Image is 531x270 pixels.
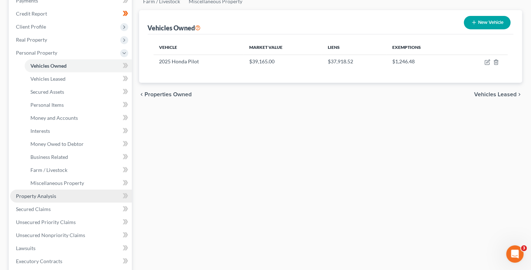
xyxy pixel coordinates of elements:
[30,128,50,134] span: Interests
[521,245,527,251] span: 3
[30,167,67,173] span: Farm / Livestock
[16,193,56,199] span: Property Analysis
[145,92,192,97] span: Properties Owned
[464,16,511,29] button: New Vehicle
[474,92,522,97] button: Vehicles Leased chevron_right
[25,177,132,190] a: Miscellaneous Property
[30,141,84,147] span: Money Owed to Debtor
[25,72,132,85] a: Vehicles Leased
[10,242,132,255] a: Lawsuits
[16,232,85,238] span: Unsecured Nonpriority Claims
[16,37,47,43] span: Real Property
[16,258,62,264] span: Executory Contracts
[10,216,132,229] a: Unsecured Priority Claims
[154,40,244,55] th: Vehicle
[16,219,76,225] span: Unsecured Priority Claims
[25,138,132,151] a: Money Owed to Debtor
[139,92,192,97] button: chevron_left Properties Owned
[30,102,64,108] span: Personal Items
[16,206,51,212] span: Secured Claims
[16,24,46,30] span: Client Profile
[10,7,132,20] a: Credit Report
[10,255,132,268] a: Executory Contracts
[387,55,457,68] td: $1,246.48
[25,151,132,164] a: Business Related
[16,245,35,251] span: Lawsuits
[25,111,132,125] a: Money and Accounts
[10,203,132,216] a: Secured Claims
[30,89,64,95] span: Secured Assets
[387,40,457,55] th: Exemptions
[30,76,66,82] span: Vehicles Leased
[25,98,132,111] a: Personal Items
[322,40,387,55] th: Liens
[243,55,322,68] td: $39,165.00
[25,164,132,177] a: Farm / Livestock
[16,50,57,56] span: Personal Property
[474,92,517,97] span: Vehicles Leased
[25,59,132,72] a: Vehicles Owned
[148,24,201,32] div: Vehicles Owned
[517,92,522,97] i: chevron_right
[30,115,78,121] span: Money and Accounts
[139,92,145,97] i: chevron_left
[25,85,132,98] a: Secured Assets
[30,154,68,160] span: Business Related
[30,63,67,69] span: Vehicles Owned
[10,190,132,203] a: Property Analysis
[10,229,132,242] a: Unsecured Nonpriority Claims
[25,125,132,138] a: Interests
[154,55,244,68] td: 2025 Honda Pilot
[322,55,387,68] td: $37,918.52
[243,40,322,55] th: Market Value
[16,10,47,17] span: Credit Report
[30,180,84,186] span: Miscellaneous Property
[506,245,524,263] iframe: Intercom live chat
